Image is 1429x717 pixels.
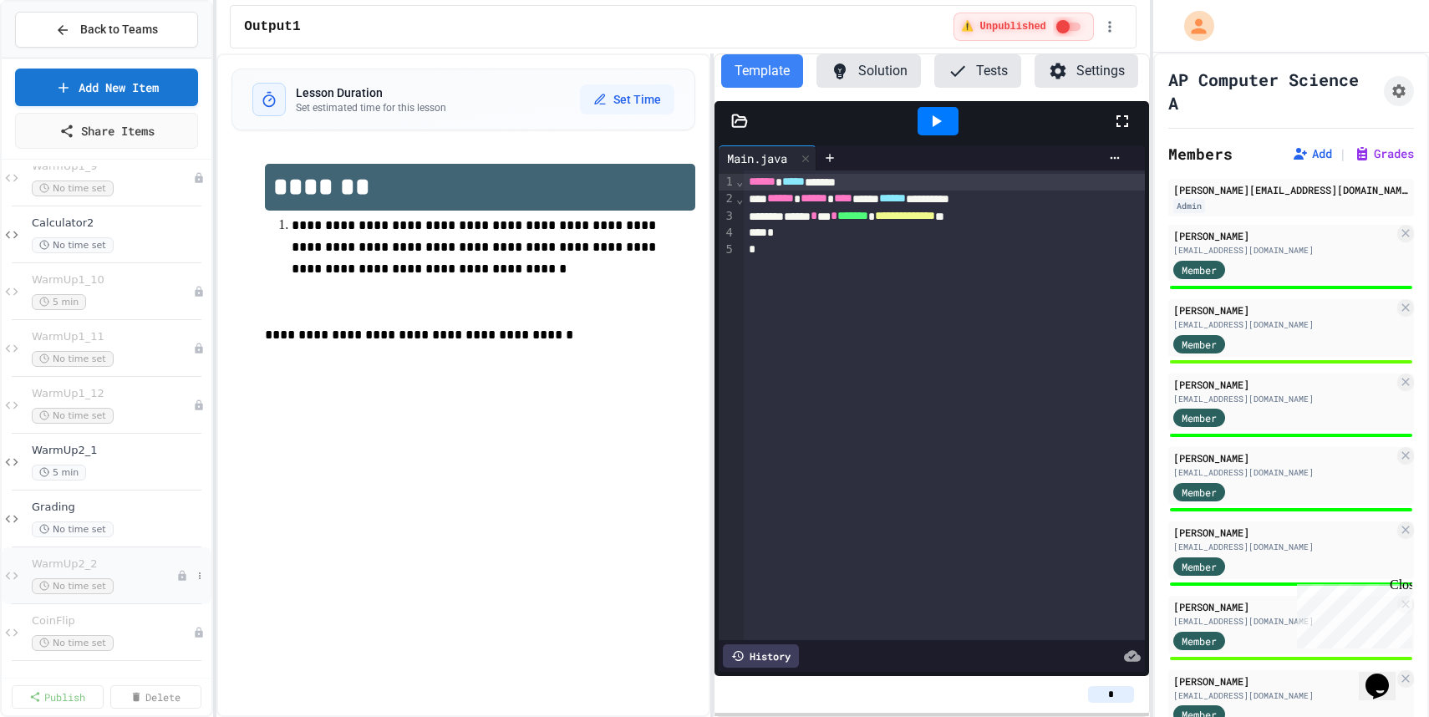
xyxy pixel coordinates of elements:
[32,444,208,458] span: WarmUp2_1
[176,570,188,582] div: Unpublished
[244,17,300,37] span: Output1
[719,225,735,242] div: 4
[1359,650,1412,700] iframe: chat widget
[719,191,735,207] div: 2
[961,20,1045,33] span: ⚠️ Unpublished
[1173,599,1394,614] div: [PERSON_NAME]
[193,343,205,354] div: Unpublished
[32,614,193,628] span: CoinFlip
[1339,144,1347,164] span: |
[1173,393,1394,405] div: [EMAIL_ADDRESS][DOMAIN_NAME]
[1292,145,1332,162] button: Add
[735,192,744,206] span: Fold line
[1035,54,1138,88] button: Settings
[1173,318,1394,331] div: [EMAIL_ADDRESS][DOMAIN_NAME]
[12,685,104,709] a: Publish
[32,351,114,367] span: No time set
[193,172,205,184] div: Unpublished
[1182,559,1217,574] span: Member
[32,181,114,196] span: No time set
[193,627,205,638] div: Unpublished
[1173,182,1409,197] div: [PERSON_NAME][EMAIL_ADDRESS][DOMAIN_NAME]
[193,399,205,411] div: Unpublished
[15,69,198,106] a: Add New Item
[816,54,921,88] button: Solution
[110,685,202,709] a: Delete
[1168,68,1377,114] h1: AP Computer Science A
[32,557,176,572] span: WarmUp2_2
[32,237,114,253] span: No time set
[1182,262,1217,277] span: Member
[1173,199,1205,213] div: Admin
[32,501,208,515] span: Grading
[719,174,735,191] div: 1
[1173,244,1394,257] div: [EMAIL_ADDRESS][DOMAIN_NAME]
[32,408,114,424] span: No time set
[296,101,446,114] p: Set estimated time for this lesson
[1173,541,1394,553] div: [EMAIL_ADDRESS][DOMAIN_NAME]
[32,216,208,231] span: Calculator2
[1182,337,1217,352] span: Member
[719,242,735,258] div: 5
[1173,377,1394,392] div: [PERSON_NAME]
[723,644,799,668] div: History
[1173,466,1394,479] div: [EMAIL_ADDRESS][DOMAIN_NAME]
[32,330,193,344] span: WarmUp1_11
[191,567,208,584] button: More options
[1173,689,1394,702] div: [EMAIL_ADDRESS][DOMAIN_NAME]
[32,387,193,401] span: WarmUp1_12
[1168,142,1233,165] h2: Members
[580,84,674,114] button: Set Time
[1173,450,1394,465] div: [PERSON_NAME]
[1384,76,1414,106] button: Assignment Settings
[1354,145,1414,162] button: Grades
[1173,303,1394,318] div: [PERSON_NAME]
[1167,7,1218,45] div: My Account
[1173,615,1394,628] div: [EMAIL_ADDRESS][DOMAIN_NAME]
[7,7,115,106] div: Chat with us now!Close
[954,13,1093,41] div: ⚠️ Students cannot see this content! Click the toggle to publish it and make it visible to your c...
[32,273,193,287] span: WarmUp1_10
[32,294,86,310] span: 5 min
[735,175,744,188] span: Fold line
[719,150,796,167] div: Main.java
[32,160,193,174] span: WarmUp1_9
[15,113,198,149] a: Share Items
[193,286,205,297] div: Unpublished
[934,54,1021,88] button: Tests
[32,521,114,537] span: No time set
[15,12,198,48] button: Back to Teams
[1182,410,1217,425] span: Member
[80,21,158,38] span: Back to Teams
[721,54,803,88] button: Template
[32,465,86,481] span: 5 min
[1173,525,1394,540] div: [PERSON_NAME]
[1182,633,1217,648] span: Member
[1290,577,1412,648] iframe: chat widget
[719,145,816,170] div: Main.java
[1182,485,1217,500] span: Member
[1173,674,1394,689] div: [PERSON_NAME]
[32,578,114,594] span: No time set
[296,84,446,101] h3: Lesson Duration
[719,208,735,225] div: 3
[32,635,114,651] span: No time set
[1173,228,1394,243] div: [PERSON_NAME]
